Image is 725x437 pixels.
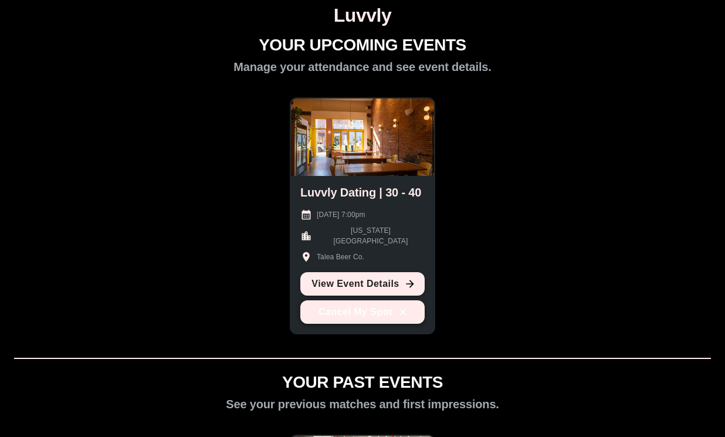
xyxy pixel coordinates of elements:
p: Talea Beer Co. [317,252,364,262]
h2: Luvvly Dating | 30 - 40 [300,185,421,199]
p: [DATE] 7:00pm [317,209,365,220]
h1: YOUR PAST EVENTS [282,373,443,392]
h2: Manage your attendance and see event details. [233,60,491,74]
a: View Event Details [300,272,425,296]
button: Cancel My Spot [300,300,425,324]
h1: Luvvly [5,5,720,26]
p: [US_STATE][GEOGRAPHIC_DATA] [317,225,425,246]
h1: YOUR UPCOMING EVENTS [259,36,466,55]
h2: See your previous matches and first impressions. [226,397,499,411]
